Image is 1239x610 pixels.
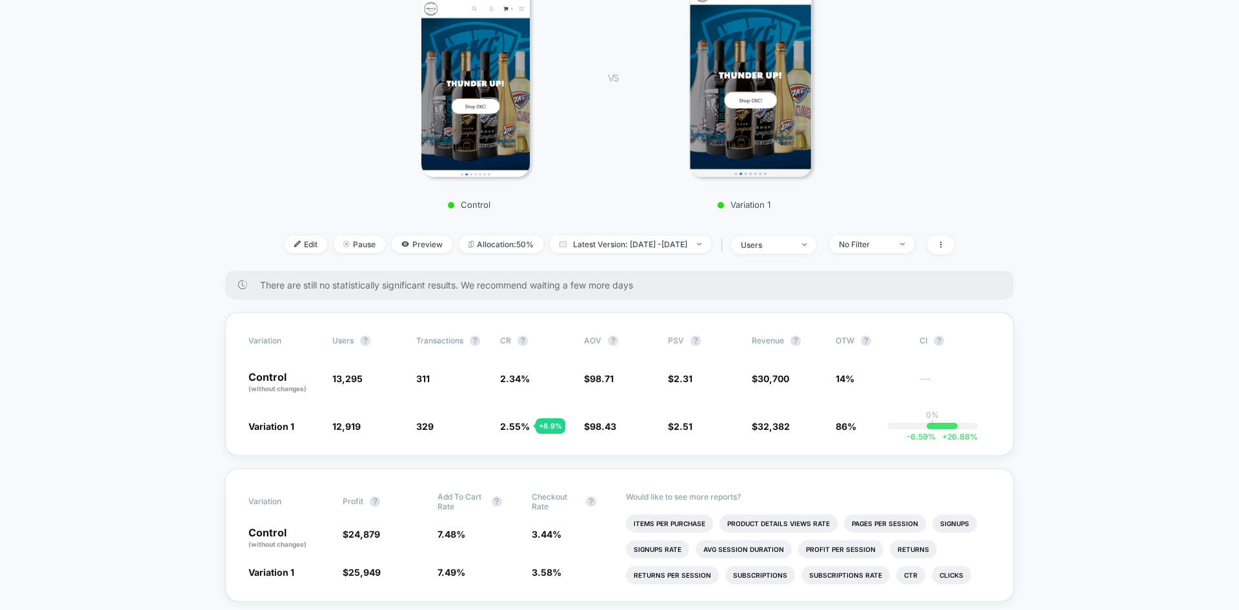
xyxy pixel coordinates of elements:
[697,243,701,245] img: end
[752,373,789,384] span: $
[674,421,692,432] span: 2.51
[343,496,363,506] span: Profit
[890,540,937,558] li: Returns
[459,236,543,253] span: Allocation: 50%
[791,336,801,346] button: ?
[920,336,991,346] span: CI
[861,336,871,346] button: ?
[758,421,790,432] span: 32,382
[907,432,936,442] span: -6.59 %
[802,243,807,246] img: end
[590,373,614,384] span: 98.71
[668,336,684,345] span: PSV
[798,540,883,558] li: Profit Per Session
[370,496,380,507] button: ?
[584,373,614,384] span: $
[468,241,474,248] img: rebalance
[920,375,991,394] span: ---
[932,566,971,584] li: Clicks
[758,373,789,384] span: 30,700
[500,336,511,345] span: CR
[248,492,319,511] span: Variation
[343,529,380,540] span: $
[626,566,719,584] li: Returns Per Session
[668,373,692,384] span: $
[934,336,944,346] button: ?
[668,421,692,432] span: $
[248,540,307,548] span: (without changes)
[285,236,327,253] span: Edit
[752,421,790,432] span: $
[584,336,601,345] span: AOV
[942,432,947,442] span: +
[343,567,381,578] span: $
[608,336,618,346] button: ?
[518,336,528,346] button: ?
[343,241,350,247] img: end
[720,514,838,533] li: Product Details Views Rate
[416,336,463,345] span: Transactions
[248,567,294,578] span: Variation 1
[626,514,713,533] li: Items Per Purchase
[532,529,561,540] span: 3.44 %
[438,492,485,511] span: Add To Cart Rate
[248,421,294,432] span: Variation 1
[801,566,890,584] li: Subscriptions Rate
[500,373,530,384] span: 2.34 %
[900,243,905,245] img: end
[248,336,319,346] span: Variation
[532,492,579,511] span: Checkout Rate
[492,496,502,507] button: ?
[532,567,561,578] span: 3.58 %
[332,373,363,384] span: 13,295
[438,567,465,578] span: 7.49 %
[932,514,977,533] li: Signups
[348,529,380,540] span: 24,879
[248,372,319,394] p: Control
[718,236,731,254] span: |
[936,432,978,442] span: 26.88 %
[741,240,792,250] div: users
[752,336,784,345] span: Revenue
[438,529,465,540] span: 7.48 %
[896,566,925,584] li: Ctr
[690,336,701,346] button: ?
[725,566,795,584] li: Subscriptions
[392,236,452,253] span: Preview
[332,421,361,432] span: 12,919
[839,239,891,249] div: No Filter
[931,420,934,429] p: |
[631,199,857,210] p: Variation 1
[348,567,381,578] span: 25,949
[550,236,711,253] span: Latest Version: [DATE] - [DATE]
[500,421,530,432] span: 2.55 %
[360,336,370,346] button: ?
[836,421,856,432] span: 86%
[294,241,301,247] img: edit
[586,496,596,507] button: ?
[470,336,480,346] button: ?
[836,373,854,384] span: 14%
[416,421,434,432] span: 329
[248,527,330,549] p: Control
[608,72,618,83] span: VS
[674,373,692,384] span: 2.31
[260,280,988,290] span: There are still no statistically significant results. We recommend waiting a few more days
[584,421,616,432] span: $
[836,336,907,346] span: OTW
[416,373,430,384] span: 311
[926,410,939,420] p: 0%
[334,236,385,253] span: Pause
[590,421,616,432] span: 98.43
[696,540,792,558] li: Avg Session Duration
[332,336,354,345] span: users
[559,241,567,247] img: calendar
[248,385,307,392] span: (without changes)
[844,514,926,533] li: Pages Per Session
[356,199,582,210] p: Control
[626,492,991,502] p: Would like to see more reports?
[536,418,565,434] div: + 8.9 %
[626,540,689,558] li: Signups Rate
